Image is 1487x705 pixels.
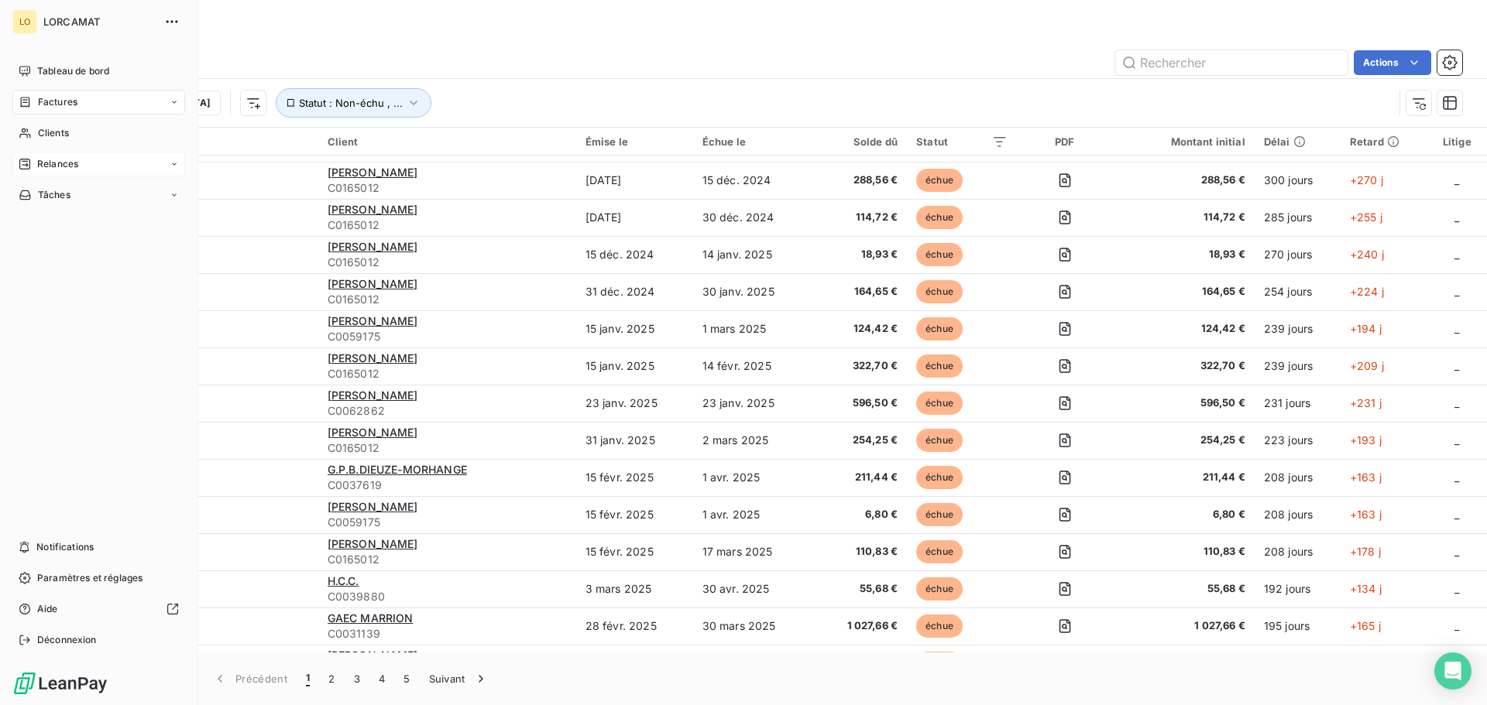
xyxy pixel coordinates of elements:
span: _ [1454,433,1459,447]
span: échue [916,169,963,192]
span: 211,44 € [1121,470,1245,485]
span: 1 027,66 € [819,618,898,634]
div: Solde dû [819,135,898,148]
span: 110,83 € [1121,544,1245,560]
span: _ [1454,545,1459,558]
td: 30 mars 2025 [693,607,810,645]
span: _ [1454,359,1459,372]
span: [PERSON_NAME] [328,537,418,550]
span: +231 j [1350,396,1382,409]
td: 14 févr. 2025 [693,347,810,385]
span: 254,25 € [1121,433,1245,448]
span: 596,50 € [819,395,898,411]
span: 254,25 € [819,433,898,448]
td: 208 jours [1255,533,1341,570]
span: [PERSON_NAME] [328,388,418,402]
span: échue [916,577,963,601]
td: 223 jours [1255,422,1341,459]
span: +224 j [1350,285,1384,298]
td: 15 janv. 2025 [576,310,693,347]
span: +163 j [1350,508,1382,521]
span: Tableau de bord [37,64,109,78]
span: +178 j [1350,545,1381,558]
span: _ [1454,582,1459,595]
td: 14 avr. 2025 [693,645,810,682]
span: échue [916,354,963,378]
button: 1 [297,662,319,695]
span: +194 j [1350,322,1382,335]
span: échue [916,652,963,675]
span: Factures [38,95,77,109]
span: échue [916,503,963,526]
span: C0165012 [328,292,567,307]
span: Clients [38,126,69,140]
span: _ [1454,248,1459,261]
span: 114,72 € [1121,210,1245,225]
td: 23 janv. 2025 [576,385,693,422]
span: C0165012 [328,180,567,196]
span: [PERSON_NAME] [328,426,418,439]
span: C0165012 [328,255,567,270]
span: G.P.B.DIEUZE-MORHANGE [328,463,467,476]
div: Retard [1350,135,1418,148]
span: échue [916,614,963,638]
td: 208 jours [1255,459,1341,496]
img: Logo LeanPay [12,671,108,696]
td: 3 mars 2025 [576,570,693,607]
span: +270 j [1350,173,1383,187]
td: [DATE] [576,162,693,199]
td: 14 janv. 2025 [693,236,810,273]
div: Montant initial [1121,135,1245,148]
span: 110,83 € [819,544,898,560]
span: [PERSON_NAME] [328,277,418,290]
td: 254 jours [1255,273,1341,310]
div: PDF [1026,135,1104,148]
td: 15 déc. 2024 [693,162,810,199]
td: 30 janv. 2025 [693,273,810,310]
span: [PERSON_NAME] [328,203,418,216]
span: _ [1454,173,1459,187]
span: C0037619 [328,477,567,493]
span: 55,68 € [1121,581,1245,597]
span: C0031139 [328,626,567,642]
span: _ [1454,210,1459,224]
span: 55,68 € [819,581,898,597]
td: 23 janv. 2025 [693,385,810,422]
span: 1 [306,671,310,686]
div: Open Intercom Messenger [1434,652,1472,690]
span: [PERSON_NAME] [328,166,418,179]
td: 195 jours [1255,607,1341,645]
div: Litige [1437,135,1478,148]
span: 288,56 € [1121,173,1245,188]
span: 322,70 € [1121,358,1245,374]
span: échue [916,392,963,415]
span: C0165012 [328,552,567,567]
span: [PERSON_NAME] [328,500,418,513]
span: échue [916,243,963,266]
div: Délai [1264,135,1331,148]
td: 2 mars 2025 [693,422,810,459]
span: C0059175 [328,329,567,344]
a: Aide [12,597,185,621]
span: [PERSON_NAME] [328,314,418,327]
button: Actions [1354,50,1431,75]
button: 5 [394,662,419,695]
div: LO [12,9,37,34]
span: 6,80 € [819,507,898,522]
span: échue [916,466,963,489]
span: échue [916,317,963,341]
td: 30 déc. 2024 [693,199,810,236]
td: 15 févr. 2025 [576,459,693,496]
button: Statut : Non-échu , ... [276,88,431,118]
td: 270 jours [1255,236,1341,273]
td: 239 jours [1255,347,1341,385]
td: 31 janv. 2025 [576,422,693,459]
td: [DATE] [576,199,693,236]
span: +193 j [1350,433,1382,447]
span: échue [916,429,963,452]
td: 231 jours [1255,385,1341,422]
span: 211,44 € [819,470,898,485]
span: _ [1454,471,1459,484]
span: _ [1454,322,1459,335]
span: échue [916,540,963,563]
